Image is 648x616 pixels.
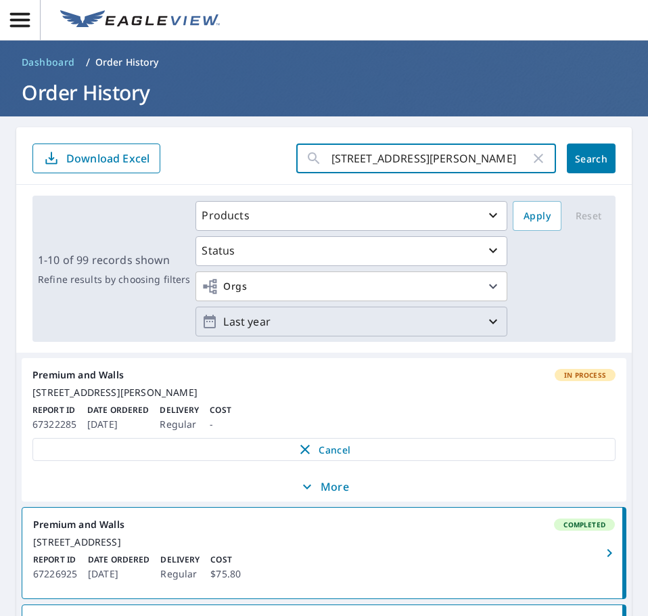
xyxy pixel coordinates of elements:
a: EV Logo [52,2,228,39]
div: [STREET_ADDRESS] [33,536,615,548]
span: Completed [555,520,614,529]
span: Cancel [47,441,601,458]
button: Apply [513,201,561,231]
button: More [22,472,626,502]
button: Cancel [32,438,616,461]
button: Download Excel [32,144,160,173]
a: Dashboard [16,51,80,73]
p: 1-10 of 99 records shown [38,252,190,268]
nav: breadcrumb [16,51,632,73]
span: Dashboard [22,56,75,69]
p: Status [202,242,235,259]
img: EV Logo [60,10,220,30]
p: 67322285 [32,416,76,433]
p: Cost [210,404,231,416]
p: Download Excel [66,151,149,166]
p: More [299,479,349,495]
p: 67226925 [33,566,77,582]
span: Apply [524,208,551,225]
p: Report ID [32,404,76,416]
span: Orgs [202,278,247,295]
p: Delivery [160,554,200,566]
p: Regular [160,566,200,582]
span: Search [578,152,605,165]
input: Address, Report #, Claim ID, etc. [331,139,530,177]
div: Premium and Walls [33,519,615,531]
a: Premium and WallsIn Process[STREET_ADDRESS][PERSON_NAME]Report ID67322285Date Ordered[DATE]Delive... [22,358,626,472]
button: Search [567,144,616,173]
span: In Process [556,370,614,380]
p: Regular [160,416,199,433]
button: Last year [195,307,507,336]
a: Premium and WallsCompleted[STREET_ADDRESS]Report ID67226925Date Ordered[DATE]DeliveryRegularCost$... [22,508,626,598]
p: Order History [95,56,159,69]
p: Cost [210,554,241,566]
div: [STREET_ADDRESS][PERSON_NAME] [32,387,616,399]
button: Orgs [195,271,507,301]
p: Refine results by choosing filters [38,273,190,286]
div: Premium and Walls [32,369,616,381]
h1: Order History [16,79,632,106]
p: Report ID [33,554,77,566]
li: / [86,54,90,70]
p: [DATE] [87,416,149,433]
button: Status [195,236,507,266]
button: Products [195,201,507,231]
p: Products [202,207,249,223]
p: - [210,416,231,433]
p: Delivery [160,404,199,416]
p: [DATE] [88,566,149,582]
p: Date Ordered [88,554,149,566]
p: $75.80 [210,566,241,582]
p: Date Ordered [87,404,149,416]
p: Last year [218,310,485,334]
